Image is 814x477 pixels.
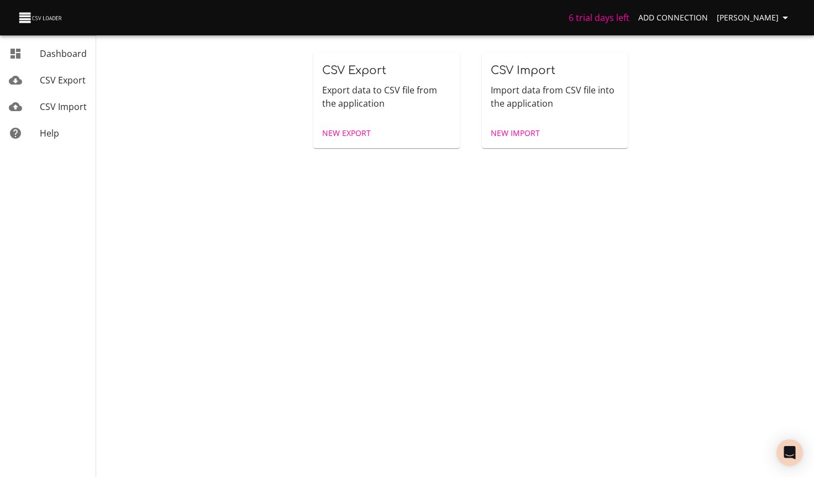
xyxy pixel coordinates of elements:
[634,8,712,28] a: Add Connection
[717,11,792,25] span: [PERSON_NAME]
[638,11,708,25] span: Add Connection
[491,83,619,110] p: Import data from CSV file into the application
[40,74,86,86] span: CSV Export
[322,127,371,140] span: New Export
[569,10,629,25] h6: 6 trial days left
[322,83,451,110] p: Export data to CSV file from the application
[776,439,803,466] div: Open Intercom Messenger
[40,101,87,113] span: CSV Import
[712,8,796,28] button: [PERSON_NAME]
[486,123,544,144] a: New Import
[40,48,87,60] span: Dashboard
[491,127,540,140] span: New Import
[318,123,375,144] a: New Export
[40,127,59,139] span: Help
[322,64,386,77] span: CSV Export
[18,10,64,25] img: CSV Loader
[491,64,555,77] span: CSV Import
